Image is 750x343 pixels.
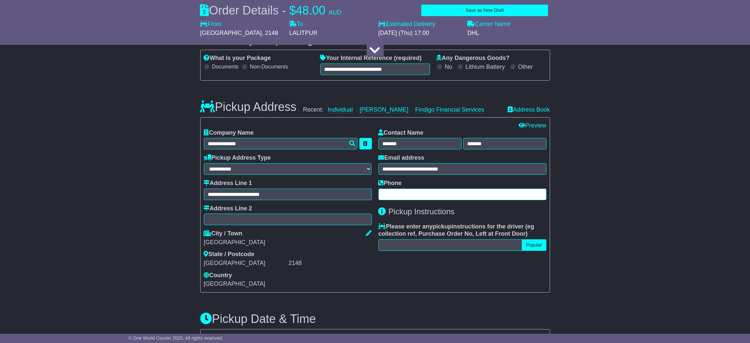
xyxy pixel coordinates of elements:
h3: Pickup Date & Time [200,312,550,326]
label: Email address [378,154,424,162]
button: Popular [522,239,546,251]
div: Recent: [303,106,501,114]
span: © One World Courier 2025. All rights reserved. [128,335,223,341]
label: Address Line 2 [204,205,252,212]
label: Lithium Battery [466,64,505,71]
div: [GEOGRAPHIC_DATA] [204,239,372,246]
label: Country [204,272,232,279]
div: Order Details - [200,3,341,17]
span: AUD [329,9,341,16]
div: [DATE] (Thu) 17:00 [378,30,461,37]
span: LALITPUR [289,30,318,36]
span: , 2148 [262,30,278,36]
span: Pickup Instructions [388,207,454,216]
label: Please enter any instructions for the driver ( ) [378,223,546,237]
span: $ [289,4,296,17]
label: Company Name [204,129,254,137]
label: Estimated Delivery [378,21,461,28]
div: [GEOGRAPHIC_DATA] [204,260,287,267]
span: pickup [433,223,452,230]
label: Other [518,64,533,71]
label: State / Postcode [204,251,254,258]
label: Any Dangerous Goods? [437,55,510,62]
a: Findigo Financial Services [415,106,484,113]
label: Address Line 1 [204,180,252,187]
span: [GEOGRAPHIC_DATA] [204,280,265,287]
label: Non-Documents [250,64,288,70]
button: Save as New Draft [421,5,548,16]
label: Carrier Name [468,21,511,28]
div: 2148 [289,260,372,267]
label: Your Internal Reference (required) [320,55,422,62]
span: [GEOGRAPHIC_DATA] [200,30,262,36]
a: [PERSON_NAME] [360,106,408,113]
label: Pickup Address Type [204,154,271,162]
span: eg collection ref, Purchase Order No, Left at Front Door [378,223,534,237]
label: From [200,21,222,28]
label: No [445,64,452,71]
div: DHL [468,30,550,37]
a: Individual [328,106,353,113]
label: What is your Package [204,55,271,62]
h3: Pickup Address [200,100,297,114]
label: Contact Name [378,129,423,137]
label: Phone [378,180,402,187]
label: City / Town [204,230,243,237]
a: Preview [519,122,546,129]
a: Address Book [508,106,550,114]
label: Documents [212,64,239,70]
span: 48.00 [296,4,326,17]
label: To [289,21,303,28]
